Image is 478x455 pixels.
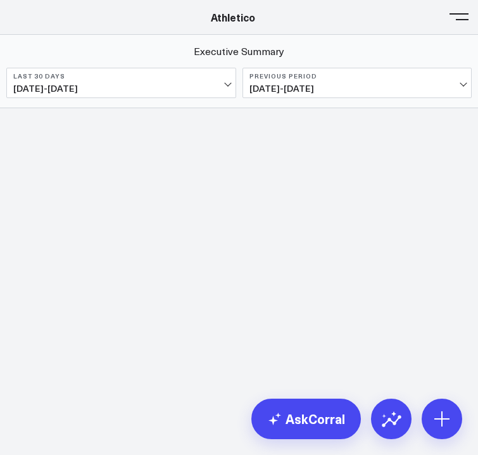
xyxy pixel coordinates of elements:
[249,84,465,94] span: [DATE] - [DATE]
[249,72,465,80] b: Previous Period
[242,68,472,98] button: Previous Period[DATE]-[DATE]
[251,399,361,439] a: AskCorral
[194,44,284,58] a: Executive Summary
[13,72,229,80] b: Last 30 Days
[13,84,229,94] span: [DATE] - [DATE]
[211,10,255,24] a: Athletico
[6,68,236,98] button: Last 30 Days[DATE]-[DATE]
